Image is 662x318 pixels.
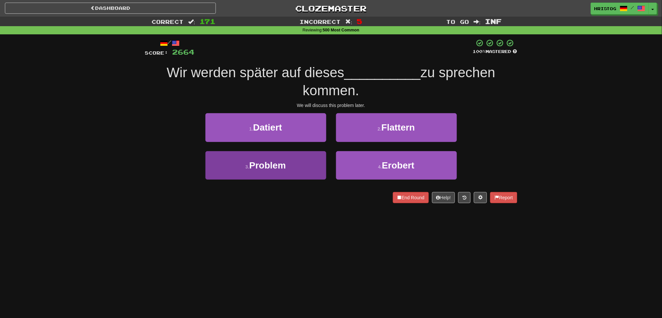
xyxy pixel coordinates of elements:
div: Mastered [473,49,517,55]
span: 2664 [172,48,195,56]
small: 1 . [249,126,253,132]
span: Correct [152,18,184,25]
button: Report [490,192,517,203]
button: 1.Datiert [205,113,326,142]
span: Flattern [381,122,415,132]
span: 171 [200,17,216,25]
span: Inf [485,17,502,25]
span: HristoG [594,6,617,11]
a: Dashboard [5,3,216,14]
small: 4 . [378,164,382,169]
span: zu sprechen kommen. [303,65,495,98]
small: 2 . [378,126,381,132]
span: Erobert [382,160,415,170]
a: HristoG / [591,3,649,14]
span: Datiert [253,122,282,132]
span: 5 [357,17,363,25]
span: Score: [145,50,169,56]
div: / [145,39,195,47]
span: : [345,19,352,25]
span: Wir werden später auf dieses [167,65,344,80]
span: Problem [249,160,286,170]
span: : [474,19,481,25]
span: To go [446,18,469,25]
button: 4.Erobert [336,151,457,180]
span: __________ [344,65,421,80]
span: : [188,19,195,25]
button: 2.Flattern [336,113,457,142]
small: 3 . [246,164,250,169]
a: Clozemaster [226,3,437,14]
span: 100 % [473,49,486,54]
div: We will discuss this problem later. [145,102,517,109]
span: / [631,5,634,10]
span: Incorrect [299,18,341,25]
button: Round history (alt+y) [458,192,471,203]
button: 3.Problem [205,151,326,180]
button: Help! [432,192,455,203]
button: End Round [393,192,429,203]
strong: 500 Most Common [323,28,359,32]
